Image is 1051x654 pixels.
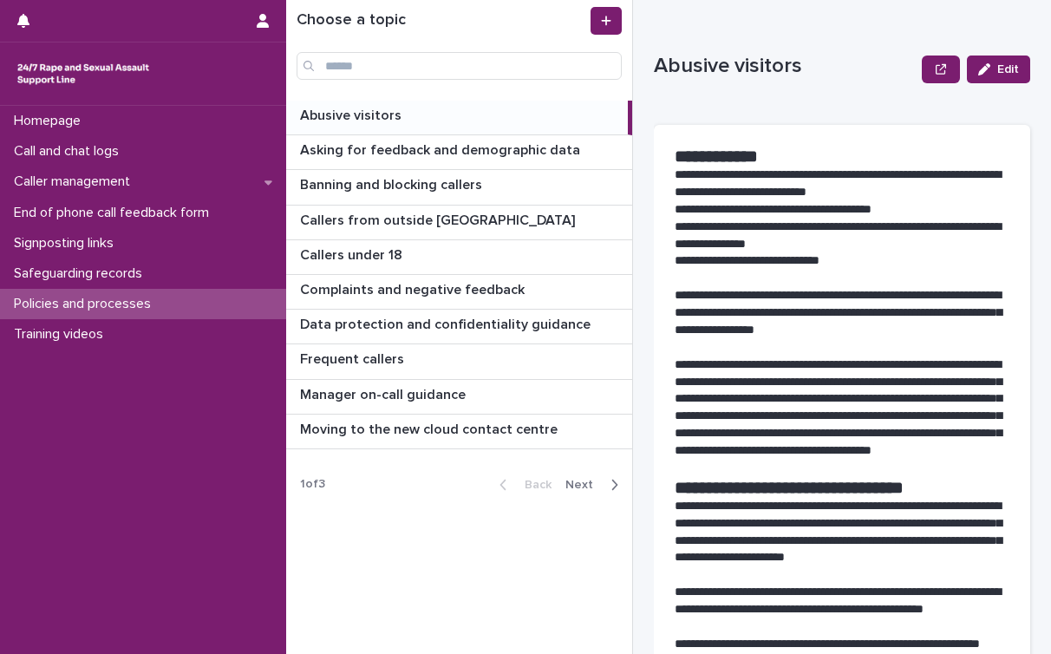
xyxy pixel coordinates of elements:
a: Moving to the new cloud contact centreMoving to the new cloud contact centre [286,415,632,449]
button: Next [558,477,632,493]
p: 1 of 3 [286,463,339,506]
span: Next [565,479,604,491]
p: Abusive visitors [300,104,405,124]
p: Data protection and confidentiality guidance [300,313,594,333]
a: Complaints and negative feedbackComplaints and negative feedback [286,275,632,310]
p: Frequent callers [300,348,408,368]
p: Banning and blocking callers [300,173,486,193]
p: Signposting links [7,235,127,252]
button: Back [486,477,558,493]
span: Back [514,479,552,491]
h1: Choose a topic [297,11,587,30]
p: Homepage [7,113,95,129]
img: rhQMoQhaT3yELyF149Cw [14,56,153,91]
p: Complaints and negative feedback [300,278,528,298]
a: Manager on-call guidanceManager on-call guidance [286,380,632,415]
p: Caller management [7,173,144,190]
a: Abusive visitorsAbusive visitors [286,101,632,135]
a: Callers under 18Callers under 18 [286,240,632,275]
p: Policies and processes [7,296,165,312]
p: Call and chat logs [7,143,133,160]
p: Safeguarding records [7,265,156,282]
p: Abusive visitors [654,54,915,79]
p: Callers under 18 [300,244,406,264]
a: Frequent callersFrequent callers [286,344,632,379]
p: End of phone call feedback form [7,205,223,221]
input: Search [297,52,622,80]
span: Edit [997,63,1019,75]
a: Banning and blocking callersBanning and blocking callers [286,170,632,205]
p: Training videos [7,326,117,343]
p: Callers from outside [GEOGRAPHIC_DATA] [300,209,578,229]
p: Moving to the new cloud contact centre [300,418,561,438]
a: Callers from outside [GEOGRAPHIC_DATA]Callers from outside [GEOGRAPHIC_DATA] [286,206,632,240]
p: Manager on-call guidance [300,383,469,403]
a: Data protection and confidentiality guidanceData protection and confidentiality guidance [286,310,632,344]
a: Asking for feedback and demographic dataAsking for feedback and demographic data [286,135,632,170]
button: Edit [967,56,1030,83]
p: Asking for feedback and demographic data [300,139,584,159]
